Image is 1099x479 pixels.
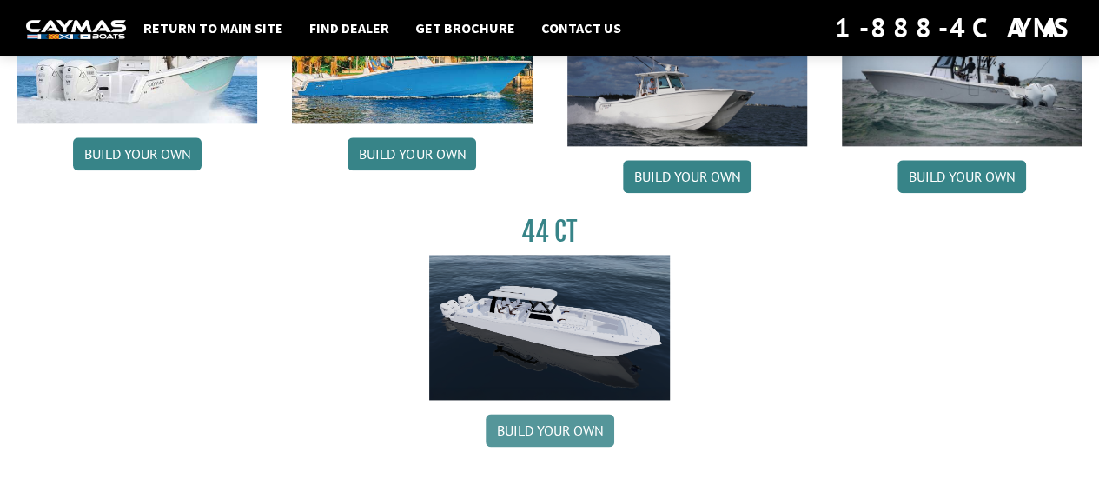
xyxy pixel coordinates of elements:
[429,255,669,401] img: 44ct_background.png
[348,137,476,170] a: Build your own
[897,160,1026,193] a: Build your own
[73,137,202,170] a: Build your own
[429,216,669,248] h3: 44 CT
[623,160,751,193] a: Build your own
[835,9,1073,47] div: 1-888-4CAYMAS
[301,17,398,39] a: Find Dealer
[486,414,614,447] a: Build your own
[533,17,630,39] a: Contact Us
[26,20,126,38] img: white-logo-c9c8dbefe5ff5ceceb0f0178aa75bf4bb51f6bca0971e226c86eb53dfe498488.png
[135,17,292,39] a: Return to main site
[407,17,524,39] a: Get Brochure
